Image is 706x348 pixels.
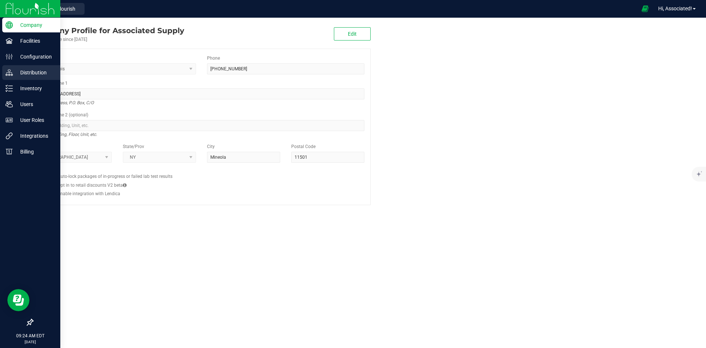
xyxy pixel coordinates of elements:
p: Integrations [13,131,57,140]
label: Opt in to retail discounts V2 beta [58,182,126,189]
input: Postal Code [291,152,364,163]
inline-svg: Integrations [6,132,13,140]
p: 09:24 AM EDT [3,333,57,339]
inline-svg: Configuration [6,53,13,60]
input: City [207,152,280,163]
iframe: Resource center [7,289,29,311]
p: Users [13,100,57,109]
inline-svg: Billing [6,148,13,155]
p: Configuration [13,52,57,61]
i: Suite, Building, Floor, Unit, etc. [39,130,97,139]
label: Address Line 2 (optional) [39,112,88,118]
i: Street address, P.O. Box, C/O [39,98,94,107]
inline-svg: Distribution [6,69,13,76]
p: [DATE] [3,339,57,345]
label: City [207,143,215,150]
p: Company [13,21,57,29]
p: Facilities [13,36,57,45]
span: Edit [348,31,357,37]
input: Suite, Building, Unit, etc. [39,120,364,131]
p: Billing [13,147,57,156]
inline-svg: Users [6,101,13,108]
button: Edit [334,27,371,41]
input: Address [39,88,364,99]
label: Auto-lock packages of in-progress or failed lab test results [58,173,172,180]
input: (123) 456-7890 [207,63,364,74]
inline-svg: User Roles [6,116,13,124]
label: Phone [207,55,220,61]
inline-svg: Facilities [6,37,13,45]
label: Postal Code [291,143,315,150]
p: Inventory [13,84,57,93]
label: Enable integration with Lendica [58,190,120,197]
span: Open Ecommerce Menu [637,1,653,16]
div: Account active since [DATE] [32,36,184,43]
p: Distribution [13,68,57,77]
div: Associated Supply [32,25,184,36]
label: State/Prov [123,143,144,150]
h2: Configs [39,168,364,173]
span: Hi, Associated! [658,6,692,11]
inline-svg: Company [6,21,13,29]
p: User Roles [13,116,57,124]
inline-svg: Inventory [6,85,13,92]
